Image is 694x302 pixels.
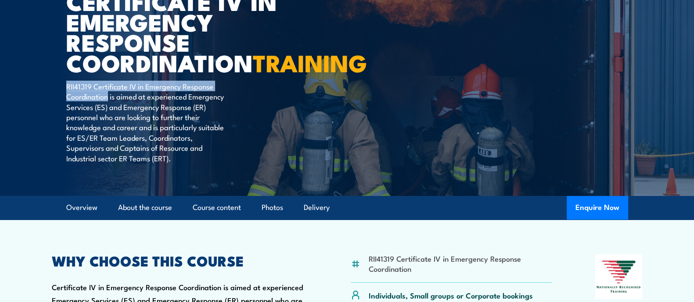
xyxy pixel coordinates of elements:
[369,290,533,300] p: Individuals, Small groups or Corporate bookings
[66,81,227,163] p: RII41319 Certificate IV in Emergency Response Coordination is aimed at experienced Emergency Serv...
[253,44,367,80] strong: TRAINING
[369,253,553,274] li: RII41319 Certificate IV in Emergency Response Coordination
[193,196,241,219] a: Course content
[66,196,97,219] a: Overview
[567,196,628,220] button: Enquire Now
[595,254,643,299] img: Nationally Recognised Training logo.
[52,254,308,266] h2: WHY CHOOSE THIS COURSE
[304,196,330,219] a: Delivery
[118,196,172,219] a: About the course
[262,196,283,219] a: Photos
